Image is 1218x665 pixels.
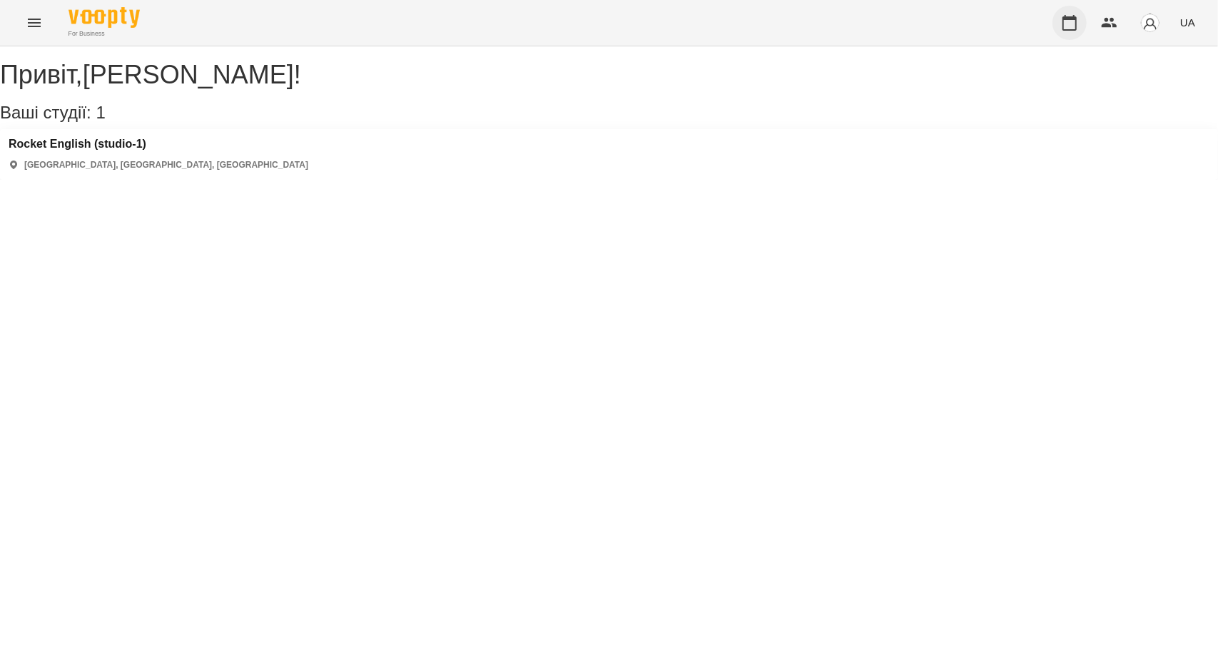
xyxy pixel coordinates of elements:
span: For Business [68,29,140,39]
a: Rocket English (studio-1) [9,138,308,151]
span: 1 [96,103,105,122]
img: Voopty Logo [68,7,140,28]
button: Menu [17,6,51,40]
img: avatar_s.png [1140,13,1160,33]
p: [GEOGRAPHIC_DATA], [GEOGRAPHIC_DATA], [GEOGRAPHIC_DATA] [24,159,308,171]
span: UA [1180,15,1195,30]
button: UA [1174,9,1201,36]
